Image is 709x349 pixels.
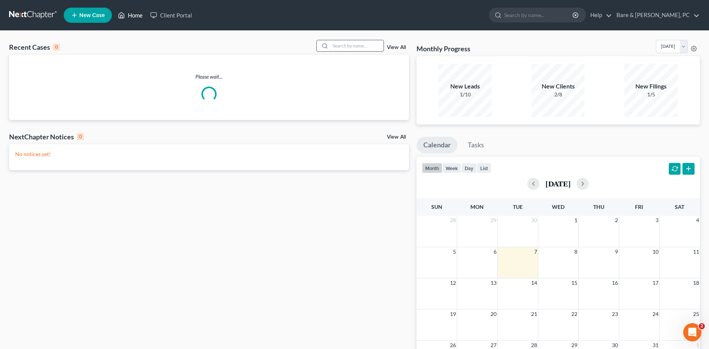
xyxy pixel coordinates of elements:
span: 22 [571,310,578,319]
span: 7 [533,247,538,256]
span: 15 [571,278,578,287]
span: 3 [655,216,659,225]
span: 30 [530,216,538,225]
span: 5 [452,247,457,256]
a: View All [387,45,406,50]
a: Calendar [417,137,457,153]
span: Mon [470,204,484,210]
span: 21 [530,310,538,319]
span: Tue [513,204,523,210]
a: Client Portal [146,8,196,22]
span: 28 [449,216,457,225]
div: Recent Cases [9,43,60,52]
h2: [DATE] [546,180,571,188]
h3: Monthly Progress [417,44,470,53]
span: 16 [611,278,619,287]
a: Bare & [PERSON_NAME], PC [613,8,700,22]
span: 13 [490,278,497,287]
div: 0 [77,133,84,140]
div: 1/10 [439,91,492,98]
iframe: Intercom live chat [683,323,701,341]
span: 9 [614,247,619,256]
span: 6 [493,247,497,256]
span: 11 [692,247,700,256]
input: Search by name... [330,40,384,51]
span: Sat [675,204,684,210]
span: Sun [431,204,442,210]
span: 24 [652,310,659,319]
button: week [442,163,461,173]
span: 18 [692,278,700,287]
button: month [422,163,442,173]
span: Thu [593,204,604,210]
p: No notices yet! [15,150,403,158]
div: New Filings [624,82,678,91]
div: NextChapter Notices [9,132,84,141]
div: 2/8 [531,91,585,98]
span: 4 [695,216,700,225]
span: Wed [552,204,564,210]
div: 0 [53,44,60,51]
span: New Case [79,13,105,18]
button: list [477,163,491,173]
a: Tasks [461,137,491,153]
a: Home [114,8,146,22]
span: 17 [652,278,659,287]
span: 23 [611,310,619,319]
span: 12 [449,278,457,287]
a: View All [387,134,406,140]
span: 2 [614,216,619,225]
span: 1 [574,216,578,225]
input: Search by name... [504,8,574,22]
div: New Leads [439,82,492,91]
span: 25 [692,310,700,319]
a: Help [586,8,612,22]
div: New Clients [531,82,585,91]
span: 29 [490,216,497,225]
div: 1/5 [624,91,678,98]
span: Fri [635,204,643,210]
span: 20 [490,310,497,319]
span: 14 [530,278,538,287]
span: 19 [449,310,457,319]
p: Please wait... [9,73,409,81]
span: 10 [652,247,659,256]
span: 8 [574,247,578,256]
button: day [461,163,477,173]
span: 2 [699,323,705,329]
